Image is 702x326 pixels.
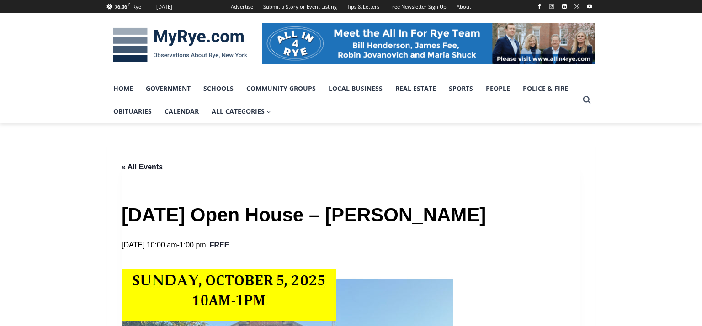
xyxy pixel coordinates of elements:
a: Instagram [546,1,557,12]
nav: Primary Navigation [107,77,579,123]
img: All in for Rye [262,23,595,64]
a: Calendar [158,100,205,123]
img: MyRye.com [107,21,253,69]
span: Free [210,239,229,251]
div: [DATE] [156,3,172,11]
a: Obituaries [107,100,158,123]
a: « All Events [122,163,163,171]
h2: - [122,239,206,251]
a: Facebook [534,1,545,12]
a: People [479,77,516,100]
a: Government [139,77,197,100]
a: X [571,1,582,12]
span: 76.06 [115,3,127,10]
h1: [DATE] Open House – [PERSON_NAME] [122,202,580,228]
a: Home [107,77,139,100]
a: Schools [197,77,240,100]
div: Rye [133,3,141,11]
span: All Categories [212,106,271,116]
a: Sports [442,77,479,100]
a: All Categories [205,100,277,123]
span: [DATE] 10:00 am [122,241,177,249]
a: Community Groups [240,77,322,100]
a: Real Estate [389,77,442,100]
a: YouTube [584,1,595,12]
a: Police & Fire [516,77,574,100]
button: View Search Form [579,92,595,108]
a: Linkedin [559,1,570,12]
span: 1:00 pm [180,241,206,249]
span: F [128,2,130,7]
a: Local Business [322,77,389,100]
